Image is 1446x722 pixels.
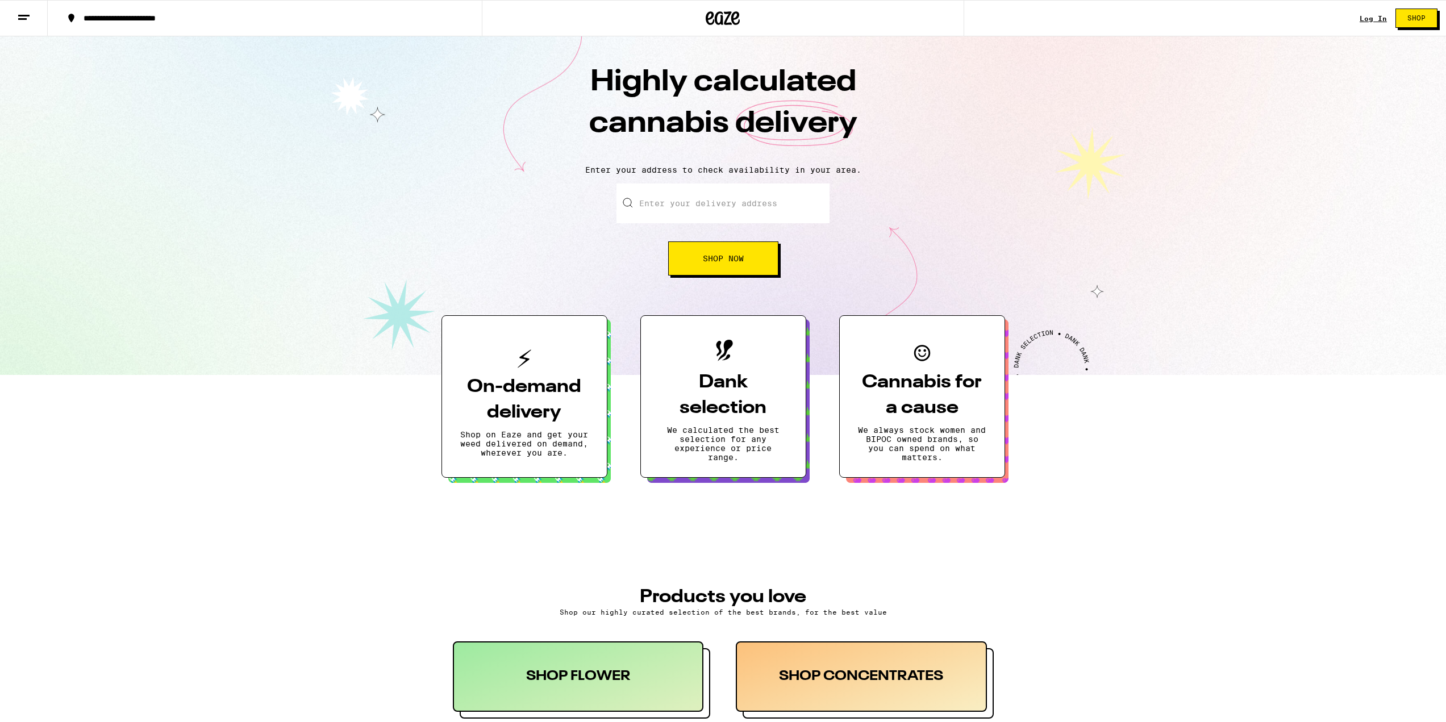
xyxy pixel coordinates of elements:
button: Cannabis for a causeWe always stock women and BIPOC owned brands, so you can spend on what matters. [839,315,1005,478]
p: We calculated the best selection for any experience or price range. [659,425,787,462]
button: On-demand deliveryShop on Eaze and get your weed delivered on demand, wherever you are. [441,315,607,478]
h3: PRODUCTS YOU LOVE [453,588,994,606]
button: Shop Now [668,241,778,276]
button: Dank selectionWe calculated the best selection for any experience or price range. [640,315,806,478]
button: SHOP FLOWER [453,641,711,719]
p: Shop our highly curated selection of the best brands, for the best value [453,608,994,616]
div: SHOP FLOWER [453,641,704,712]
a: Shop [1387,9,1446,28]
span: Shop Now [703,254,744,262]
div: SHOP CONCENTRATES [736,641,987,712]
button: Shop [1395,9,1437,28]
span: Shop [1407,15,1426,22]
h3: On-demand delivery [460,374,589,425]
h3: Dank selection [659,370,787,421]
input: Enter your delivery address [616,183,830,223]
h3: Cannabis for a cause [858,370,986,421]
p: Enter your address to check availability in your area. [11,165,1435,174]
p: Shop on Eaze and get your weed delivered on demand, wherever you are. [460,430,589,457]
button: SHOP CONCENTRATES [736,641,994,719]
a: Log In [1360,15,1387,22]
p: We always stock women and BIPOC owned brands, so you can spend on what matters. [858,425,986,462]
h1: Highly calculated cannabis delivery [524,62,922,156]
